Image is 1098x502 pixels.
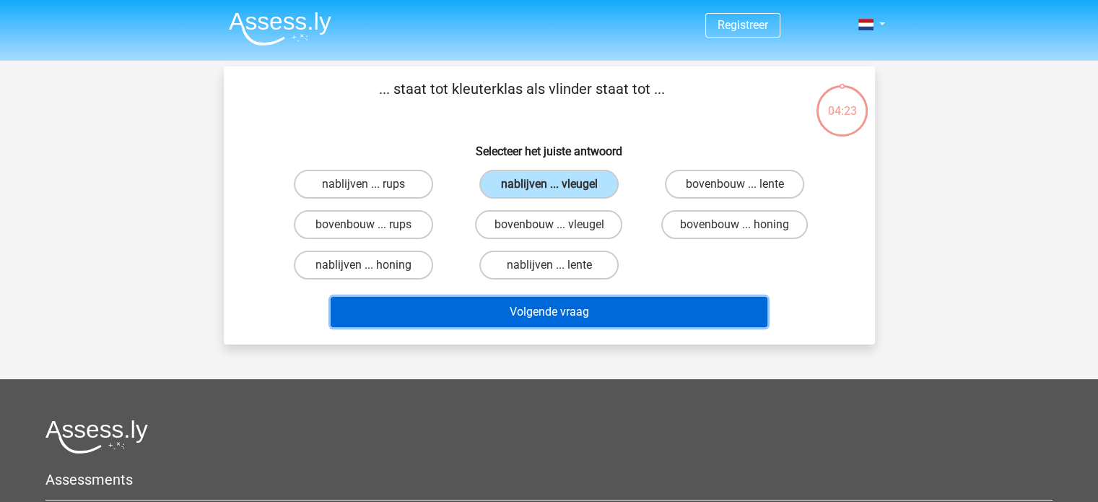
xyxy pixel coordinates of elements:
label: bovenbouw ... rups [294,210,433,239]
label: bovenbouw ... honing [661,210,808,239]
img: Assessly [229,12,331,46]
label: nablijven ... rups [294,170,433,199]
img: Assessly logo [45,420,148,454]
button: Volgende vraag [331,297,767,327]
label: nablijven ... vleugel [479,170,619,199]
label: bovenbouw ... vleugel [475,210,622,239]
label: nablijven ... honing [294,251,433,280]
div: 04:23 [815,84,869,120]
h6: Selecteer het juiste antwoord [247,133,852,158]
h5: Assessments [45,471,1053,488]
p: ... staat tot kleuterklas als vlinder staat tot ... [247,78,798,121]
a: Registreer [718,18,768,32]
label: bovenbouw ... lente [665,170,804,199]
label: nablijven ... lente [479,251,619,280]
